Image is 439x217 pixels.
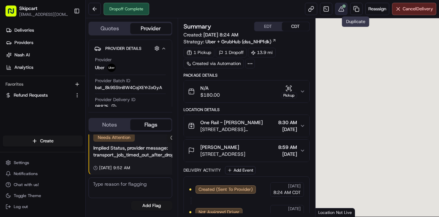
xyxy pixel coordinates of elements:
span: Provider Details [105,46,141,51]
span: Provider Batch ID [95,78,130,84]
button: Provider [130,23,171,34]
button: Reassign [365,3,389,15]
span: Analytics [14,64,33,70]
span: Refund Requests [14,92,48,98]
div: 1 Dropoff [216,48,247,57]
span: [DATE] [278,126,297,133]
span: Created: [183,31,238,38]
button: Add Event [225,166,256,174]
button: Chat with us! [3,180,83,189]
span: Log out [14,204,28,209]
span: Deliveries [14,27,34,33]
button: 9B87E [95,104,117,110]
span: Nash AI [14,52,30,58]
span: [DATE] 8:24 AM [203,32,238,38]
a: Deliveries [3,25,85,36]
a: Providers [3,37,85,48]
span: Provider [95,57,112,63]
button: [EMAIL_ADDRESS][DOMAIN_NAME] [19,12,68,17]
div: Package Details [183,73,310,78]
div: Strategy: [183,38,276,45]
h3: Summary [183,23,211,30]
img: uber-new-logo.jpeg [107,64,116,72]
button: Create [3,135,83,147]
span: N/A [200,85,220,91]
span: Uber + GrubHub (dss_NHPfdk) [205,38,271,45]
div: Location Not Live [316,208,355,217]
div: Pickup [281,93,297,98]
a: Nash AI [3,50,85,61]
button: Skipcart [19,5,37,12]
span: Cancel Delivery [403,6,433,12]
button: Quotes [89,23,130,34]
div: Implied Status, provider message: transport_job_timed_out_after_dropoff_arrival [93,144,196,158]
span: [STREET_ADDRESS][PERSON_NAME] [200,126,275,133]
button: Pickup [281,85,297,98]
button: Skipcart[EMAIL_ADDRESS][DOMAIN_NAME] [3,3,71,19]
span: Notifications [14,171,38,176]
button: [PERSON_NAME][STREET_ADDRESS]8:59 AM[DATE] [184,140,309,162]
span: 8:30 AM [278,119,297,126]
span: [DATE] [288,183,301,189]
a: Created via Automation [183,59,244,68]
button: EDT [254,22,282,31]
button: One Rail - [PERSON_NAME][STREET_ADDRESS][PERSON_NAME]8:30 AM[DATE] [184,115,309,137]
span: Toggle Theme [14,193,41,198]
button: Provider Details [94,43,166,54]
div: Delivery Activity [183,167,221,173]
span: [DATE] [288,206,301,211]
button: Settings [3,158,83,167]
span: [STREET_ADDRESS] [200,151,245,158]
button: Add Flag [131,201,172,210]
button: Toggle Theme [3,191,83,200]
button: Flags [130,119,171,130]
span: 8:24 AM CDT [273,189,301,196]
span: Create [40,138,54,144]
span: [DATE] [278,151,297,158]
button: N/A$180.00Pickup [184,80,309,102]
button: CDT [282,22,309,31]
div: Favorites [3,79,83,90]
span: Provider Delivery ID [95,97,135,103]
span: $180.00 [200,91,220,98]
span: [DATE] 9:52 AM [99,165,130,171]
button: Notifications [3,169,83,178]
a: Uber + GrubHub (dss_NHPfdk) [205,38,276,45]
span: One Rail - [PERSON_NAME] [200,119,263,126]
div: Location Details [183,107,310,112]
span: [PERSON_NAME] [200,144,239,151]
span: Reassign [368,6,386,12]
span: Created (Sent To Provider) [199,186,253,193]
span: Settings [14,160,29,165]
button: Log out [3,202,83,211]
button: CancelDelivery [392,3,436,15]
button: Resolve [167,133,196,142]
span: bat_8k9SStnBW4CojXEYrZoGyA [95,85,162,91]
div: Needs Attention [93,133,135,142]
a: Analytics [3,62,85,73]
span: Providers [14,40,33,46]
a: Refund Requests [5,92,72,98]
button: Notes [89,119,130,130]
div: 13.9 mi [248,48,276,57]
span: Chat with us! [14,182,39,187]
div: 1 Pickup [183,48,214,57]
span: 8:59 AM [278,144,297,151]
span: Uber [95,65,105,71]
span: Not Assigned Driver [199,209,239,215]
div: Duplicate [342,17,369,27]
button: Refund Requests [3,90,83,101]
